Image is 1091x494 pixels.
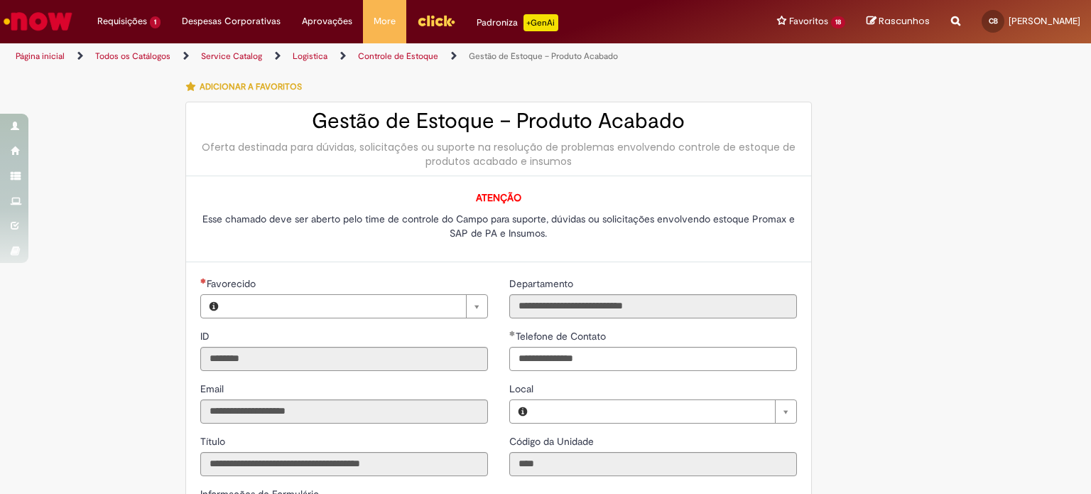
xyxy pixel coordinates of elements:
[374,14,396,28] span: More
[182,14,281,28] span: Despesas Corporativas
[509,435,597,448] span: Somente leitura - Código da Unidade
[293,50,327,62] a: Logistica
[1009,15,1080,27] span: [PERSON_NAME]
[185,72,310,102] button: Adicionar a Favoritos
[11,43,717,70] ul: Trilhas de página
[200,330,212,343] span: Somente leitura - ID
[789,14,828,28] span: Favoritos
[200,109,797,133] h2: Gestão de Estoque – Produto Acabado
[200,347,488,371] input: ID
[200,435,228,448] span: Somente leitura - Título
[509,434,597,449] label: Somente leitura - Código da Unidade
[469,50,618,62] a: Gestão de Estoque – Produto Acabado
[509,277,576,290] span: Somente leitura - Departamento
[200,452,488,476] input: Título
[200,140,797,168] div: Oferta destinada para dúvidas, solicitações ou suporte na resolução de problemas envolvendo contr...
[200,278,207,284] span: Necessários
[509,294,797,318] input: Departamento
[358,50,438,62] a: Controle de Estoque
[200,382,227,396] label: Somente leitura - Email
[476,191,521,204] span: ATENÇÃO
[97,14,147,28] span: Requisições
[150,16,161,28] span: 1
[1,7,75,36] img: ServiceNow
[200,329,212,343] label: Somente leitura - ID
[867,15,930,28] a: Rascunhos
[509,331,516,336] span: Obrigatório Preenchido
[200,212,797,240] p: Esse chamado deve ser aberto pelo time de controle do Campo para suporte, dúvidas ou solicitações...
[95,50,170,62] a: Todos os Catálogos
[509,452,797,476] input: Código da Unidade
[523,14,558,31] p: +GenAi
[509,347,797,371] input: Telefone de Contato
[201,295,227,318] button: Favorecido, Visualizar este registro
[302,14,352,28] span: Aprovações
[201,50,262,62] a: Service Catalog
[200,434,228,449] label: Somente leitura - Título
[417,10,455,31] img: click_logo_yellow_360x200.png
[477,14,558,31] div: Padroniza
[510,400,536,423] button: Local, Visualizar este registro
[200,399,488,424] input: Email
[509,276,576,291] label: Somente leitura - Departamento
[207,277,259,290] span: Necessários - Favorecido
[200,81,302,92] span: Adicionar a Favoritos
[200,382,227,395] span: Somente leitura - Email
[989,16,998,26] span: CB
[509,382,536,395] span: Local
[831,16,845,28] span: 18
[536,400,796,423] a: Limpar campo Local
[879,14,930,28] span: Rascunhos
[516,330,609,343] span: Telefone de Contato
[16,50,65,62] a: Página inicial
[227,295,487,318] a: Limpar campo Favorecido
